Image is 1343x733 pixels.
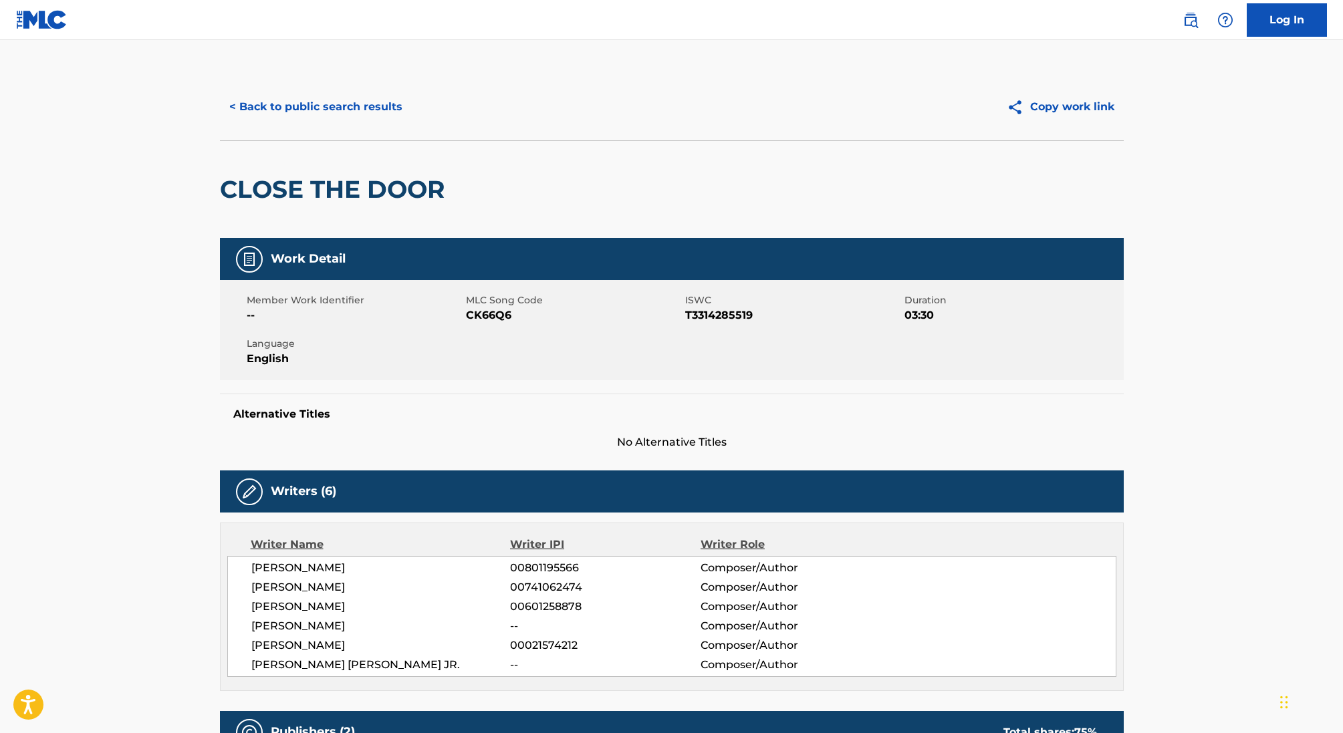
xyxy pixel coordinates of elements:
[685,293,901,307] span: ISWC
[997,90,1124,124] button: Copy work link
[251,560,511,576] span: [PERSON_NAME]
[904,293,1120,307] span: Duration
[251,579,511,595] span: [PERSON_NAME]
[251,657,511,673] span: [PERSON_NAME] [PERSON_NAME] JR.
[510,560,700,576] span: 00801195566
[510,657,700,673] span: --
[510,637,700,653] span: 00021574212
[16,10,68,29] img: MLC Logo
[466,307,682,323] span: CK66Q6
[510,579,700,595] span: 00741062474
[510,537,701,553] div: Writer IPI
[1212,7,1239,33] div: Help
[1183,12,1199,28] img: search
[510,599,700,615] span: 00601258878
[247,307,463,323] span: --
[1007,99,1030,116] img: Copy work link
[251,637,511,653] span: [PERSON_NAME]
[251,537,511,553] div: Writer Name
[701,579,874,595] span: Composer/Author
[701,637,874,653] span: Composer/Author
[701,618,874,634] span: Composer/Author
[251,618,511,634] span: [PERSON_NAME]
[247,337,463,351] span: Language
[241,484,257,500] img: Writers
[220,434,1124,450] span: No Alternative Titles
[466,293,682,307] span: MLC Song Code
[1177,7,1204,33] a: Public Search
[685,307,901,323] span: T3314285519
[1247,3,1327,37] a: Log In
[220,90,412,124] button: < Back to public search results
[1276,669,1343,733] iframe: Chat Widget
[1217,12,1233,28] img: help
[233,408,1110,421] h5: Alternative Titles
[247,293,463,307] span: Member Work Identifier
[1280,682,1288,722] div: Drag
[701,599,874,615] span: Composer/Author
[904,307,1120,323] span: 03:30
[271,484,336,499] h5: Writers (6)
[701,657,874,673] span: Composer/Author
[271,251,346,267] h5: Work Detail
[701,537,874,553] div: Writer Role
[220,174,451,204] h2: CLOSE THE DOOR
[247,351,463,367] span: English
[510,618,700,634] span: --
[251,599,511,615] span: [PERSON_NAME]
[241,251,257,267] img: Work Detail
[701,560,874,576] span: Composer/Author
